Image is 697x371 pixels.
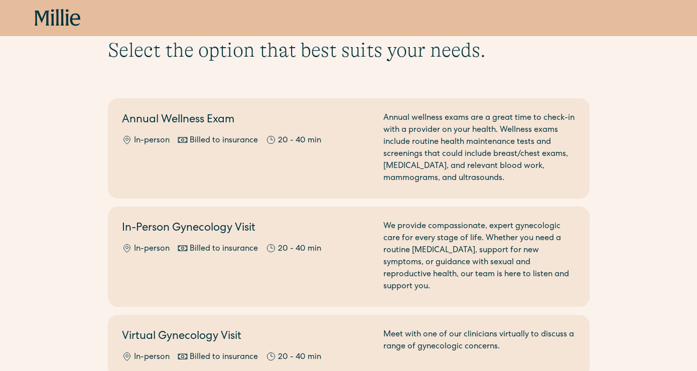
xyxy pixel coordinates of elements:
div: 20 - 40 min [278,135,321,147]
div: We provide compassionate, expert gynecologic care for every stage of life. Whether you need a rou... [383,221,576,293]
div: In-person [134,351,170,363]
div: In-person [134,243,170,255]
h2: Annual Wellness Exam [122,112,371,129]
div: In-person [134,135,170,147]
a: Annual Wellness ExamIn-personBilled to insurance20 - 40 minAnnual wellness exams are a great time... [108,98,590,199]
div: 20 - 40 min [278,243,321,255]
div: Meet with one of our clinicians virtually to discuss a range of gynecologic concerns. [383,329,576,363]
h1: Select the option that best suits your needs. [108,38,590,62]
a: In-Person Gynecology VisitIn-personBilled to insurance20 - 40 minWe provide compassionate, expert... [108,207,590,307]
h2: Virtual Gynecology Visit [122,329,371,345]
div: Billed to insurance [190,243,258,255]
h2: In-Person Gynecology Visit [122,221,371,237]
div: Billed to insurance [190,351,258,363]
div: 20 - 40 min [278,351,321,363]
div: Annual wellness exams are a great time to check-in with a provider on your health. Wellness exams... [383,112,576,184]
div: Billed to insurance [190,135,258,147]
